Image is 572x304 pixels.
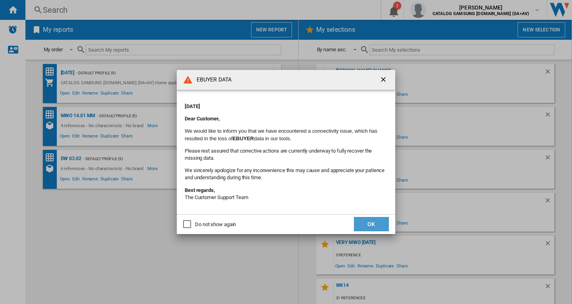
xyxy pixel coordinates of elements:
b: EBUYER [233,136,254,141]
font: data in our tools. [254,136,291,141]
button: getI18NText('BUTTONS.CLOSE_DIALOG') [376,72,392,88]
button: OK [354,217,389,231]
p: Please rest assured that corrective actions are currently underway to fully recover the missing d... [185,147,387,162]
div: Do not show again [195,221,236,228]
strong: Dear Customer, [185,116,220,122]
ng-md-icon: getI18NText('BUTTONS.CLOSE_DIALOG') [379,76,389,85]
p: We sincerely apologize for any inconvenience this may cause and appreciate your patience and unde... [185,167,387,181]
md-checkbox: Do not show again [183,221,236,228]
h4: EBUYER DATA [193,76,232,84]
strong: Best regards, [185,187,215,193]
font: We would like to inform you that we have encountered a connectivity issue, which has resulted in ... [185,128,377,141]
md-dialog: EBUYER DATA ... [177,70,395,234]
strong: [DATE] [185,103,200,109]
p: The Customer Support Team [185,187,387,201]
